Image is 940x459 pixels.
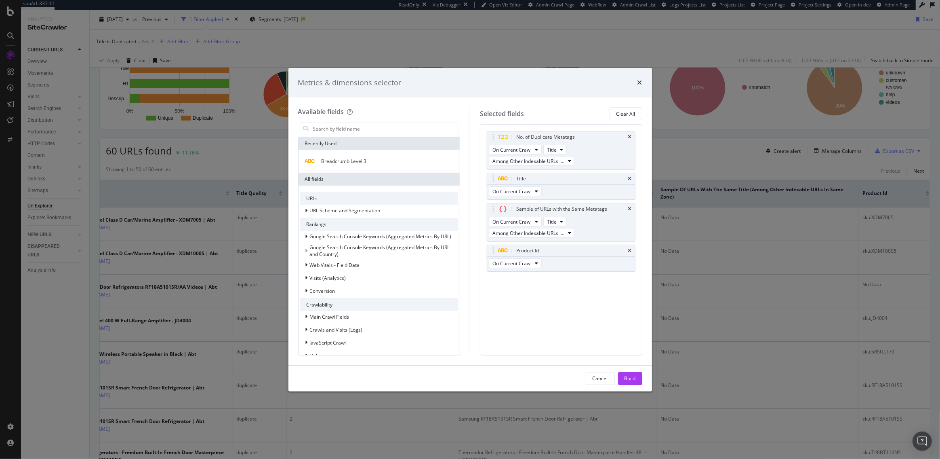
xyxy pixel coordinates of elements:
div: modal [288,68,652,391]
span: URL Scheme and Segmentation [310,207,381,214]
button: On Current Crawl [489,145,542,154]
span: Among Other Indexable URLs in Same Zone [492,230,565,237]
div: Product IdtimesOn Current Crawl [487,245,635,272]
div: All fields [299,173,460,186]
div: URLs [300,192,458,205]
div: Build [625,375,636,382]
button: Among Other Indexable URLs in Same Zone [489,156,575,166]
span: Breadcrumb Level 3 [322,158,367,165]
span: Web Vitals - Field Data [310,262,360,269]
div: Clear All [616,110,635,117]
div: Selected fields [480,109,524,118]
input: Search by field name [312,123,458,135]
span: Title [547,218,557,225]
button: On Current Crawl [489,258,542,268]
button: Title [543,145,567,154]
span: On Current Crawl [492,218,532,225]
div: times [637,78,642,88]
button: Clear All [610,107,642,120]
span: On Current Crawl [492,260,532,267]
div: Product Id [516,247,539,255]
div: Sample of URLs with the Same MetatagstimesOn Current CrawlTitleAmong Other Indexable URLs in Same... [487,203,635,241]
div: Cancel [593,375,608,382]
button: On Current Crawl [489,217,542,226]
div: Title [516,175,526,183]
span: Conversion [310,288,335,294]
button: On Current Crawl [489,186,542,196]
div: Recently Used [299,137,460,150]
span: Among Other Indexable URLs in Same Zone [492,158,565,165]
div: Available fields [298,107,344,116]
div: No. of Duplicate Metatags [516,133,575,141]
button: Among Other Indexable URLs in Same Zone [489,228,575,238]
button: Title [543,217,567,226]
span: On Current Crawl [492,188,532,195]
div: Metrics & dimensions selector [298,78,402,88]
span: Linking [310,352,326,359]
div: times [628,135,632,140]
div: Open Intercom Messenger [913,432,932,451]
div: Rankings [300,218,458,231]
div: TitletimesOn Current Crawl [487,173,635,200]
button: Cancel [586,372,615,385]
span: Title [547,146,557,153]
span: Main Crawl Fields [310,313,349,320]
span: Google Search Console Keywords (Aggregated Metrics By URL and Country) [310,244,450,258]
div: This group is disabled [300,244,458,258]
span: Crawls and Visits (Logs) [310,326,363,333]
span: JavaScript Crawl [310,339,346,346]
div: Sample of URLs with the Same Metatags [516,205,607,213]
div: times [628,207,632,212]
div: Crawlability [300,298,458,311]
div: No. of Duplicate MetatagstimesOn Current CrawlTitleAmong Other Indexable URLs in Same Zone [487,131,635,169]
button: Build [618,372,642,385]
div: times [628,248,632,253]
span: Visits (Analytics) [310,275,346,281]
span: Google Search Console Keywords (Aggregated Metrics By URL) [310,233,452,240]
div: times [628,176,632,181]
span: On Current Crawl [492,146,532,153]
